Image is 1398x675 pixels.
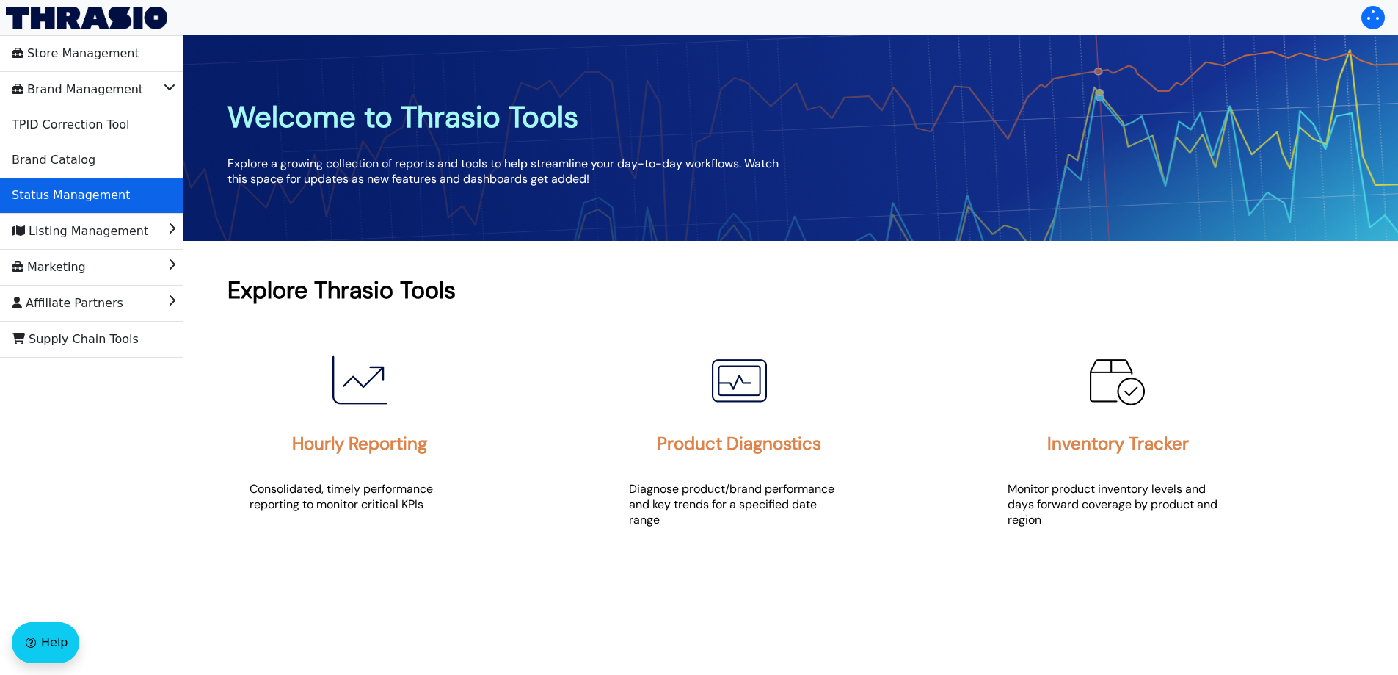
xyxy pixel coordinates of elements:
[12,113,129,137] span: TPID Correction Tool
[250,481,470,512] p: Consolidated, timely performance reporting to monitor critical KPIs
[607,322,983,561] a: Product Diagnostics IconProduct DiagnosticsDiagnose product/brand performance and key trends for ...
[12,78,143,101] span: Brand Management
[12,256,86,279] span: Marketing
[702,344,776,417] img: Product Diagnostics Icon
[629,481,849,527] p: Diagnose product/brand performance and key trends for a specified date range
[227,322,603,546] a: Hourly Reporting IconHourly ReportingConsolidated, timely performance reporting to monitor critic...
[12,220,148,243] span: Listing Management
[1008,481,1228,527] p: Monitor product inventory levels and days forward coverage by product and region
[12,148,95,172] span: Brand Catalog
[227,156,791,187] p: Explore a growing collection of reports and tools to help streamline your day-to-day workflows. W...
[986,322,1361,561] a: Inventory Tracker IconInventory TrackerMonitor product inventory levels and days forward coverage...
[227,275,1354,306] h1: Explore Thrasio Tools
[12,184,130,207] span: Status Management
[227,98,791,136] h1: Welcome to Thrasio Tools
[1081,344,1154,417] img: Inventory Tracker Icon
[12,292,123,315] span: Affiliate Partners
[657,432,821,455] h2: Product Diagnostics
[323,344,396,417] img: Hourly Reporting Icon
[12,622,79,663] button: Help floatingactionbutton
[292,432,427,455] h2: Hourly Reporting
[12,328,139,351] span: Supply Chain Tools
[41,634,68,651] span: Help
[6,7,167,29] img: Thrasio Logo
[1047,432,1189,455] h2: Inventory Tracker
[12,42,139,65] span: Store Management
